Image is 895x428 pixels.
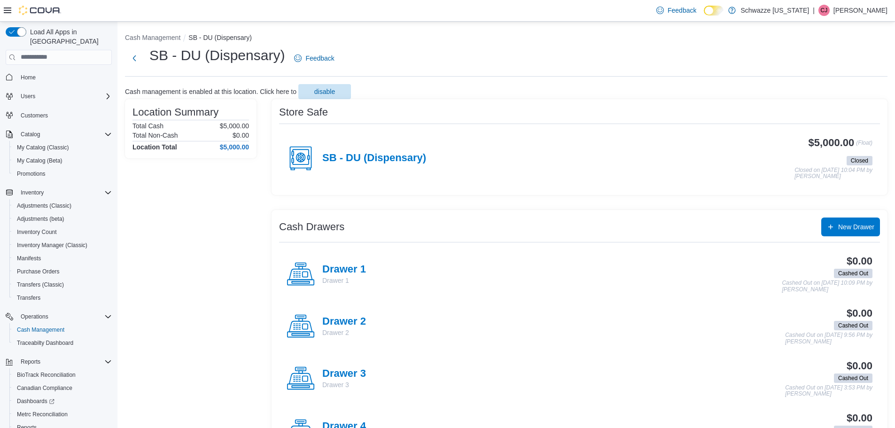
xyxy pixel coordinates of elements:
[851,156,868,165] span: Closed
[834,374,872,383] span: Cashed Out
[13,369,112,381] span: BioTrack Reconciliation
[17,187,112,198] span: Inventory
[13,409,71,420] a: Metrc Reconciliation
[26,27,112,46] span: Load All Apps in [GEOGRAPHIC_DATA]
[322,328,366,337] p: Drawer 2
[21,112,48,119] span: Customers
[13,337,112,349] span: Traceabilty Dashboard
[17,91,39,102] button: Users
[17,241,87,249] span: Inventory Manager (Classic)
[188,34,252,41] button: SB - DU (Dispensary)
[13,279,68,290] a: Transfers (Classic)
[813,5,815,16] p: |
[17,411,68,418] span: Metrc Reconciliation
[9,141,116,154] button: My Catalog (Classic)
[834,321,872,330] span: Cashed Out
[17,397,54,405] span: Dashboards
[17,311,52,322] button: Operations
[19,6,61,15] img: Cova
[17,356,112,367] span: Reports
[17,144,69,151] span: My Catalog (Classic)
[322,368,366,380] h4: Drawer 3
[668,6,696,15] span: Feedback
[2,70,116,84] button: Home
[17,71,112,83] span: Home
[17,215,64,223] span: Adjustments (beta)
[9,381,116,395] button: Canadian Compliance
[740,5,809,16] p: Schwazze [US_STATE]
[785,385,872,397] p: Cashed Out on [DATE] 3:53 PM by [PERSON_NAME]
[17,371,76,379] span: BioTrack Reconciliation
[9,252,116,265] button: Manifests
[21,313,48,320] span: Operations
[13,396,112,407] span: Dashboards
[9,395,116,408] a: Dashboards
[322,316,366,328] h4: Drawer 2
[17,255,41,262] span: Manifests
[9,323,116,336] button: Cash Management
[13,213,112,225] span: Adjustments (beta)
[17,110,52,121] a: Customers
[17,170,46,178] span: Promotions
[17,268,60,275] span: Purchase Orders
[13,279,112,290] span: Transfers (Classic)
[17,187,47,198] button: Inventory
[838,321,868,330] span: Cashed Out
[13,409,112,420] span: Metrc Reconciliation
[13,200,112,211] span: Adjustments (Classic)
[818,5,830,16] div: Clayton James Willison
[132,132,178,139] h6: Total Non-Cash
[13,155,112,166] span: My Catalog (Beta)
[279,221,344,233] h3: Cash Drawers
[279,107,328,118] h3: Store Safe
[17,129,44,140] button: Catalog
[9,368,116,381] button: BioTrack Reconciliation
[13,337,77,349] a: Traceabilty Dashboard
[838,269,868,278] span: Cashed Out
[17,356,44,367] button: Reports
[13,266,112,277] span: Purchase Orders
[21,93,35,100] span: Users
[17,202,71,210] span: Adjustments (Classic)
[17,326,64,334] span: Cash Management
[834,269,872,278] span: Cashed Out
[13,226,112,238] span: Inventory Count
[17,91,112,102] span: Users
[17,109,112,121] span: Customers
[9,408,116,421] button: Metrc Reconciliation
[13,226,61,238] a: Inventory Count
[17,129,112,140] span: Catalog
[847,412,872,424] h3: $0.00
[785,332,872,345] p: Cashed Out on [DATE] 9:56 PM by [PERSON_NAME]
[13,382,76,394] a: Canadian Compliance
[322,152,426,164] h4: SB - DU (Dispensary)
[13,382,112,394] span: Canadian Compliance
[2,186,116,199] button: Inventory
[9,336,116,350] button: Traceabilty Dashboard
[322,276,366,285] p: Drawer 1
[782,280,872,293] p: Cashed Out on [DATE] 10:09 PM by [PERSON_NAME]
[13,142,112,153] span: My Catalog (Classic)
[17,157,62,164] span: My Catalog (Beta)
[21,189,44,196] span: Inventory
[9,291,116,304] button: Transfers
[132,143,177,151] h4: Location Total
[9,278,116,291] button: Transfers (Classic)
[13,253,112,264] span: Manifests
[17,72,39,83] a: Home
[13,253,45,264] a: Manifests
[132,107,218,118] h3: Location Summary
[13,168,112,179] span: Promotions
[2,310,116,323] button: Operations
[17,384,72,392] span: Canadian Compliance
[704,6,724,16] input: Dark Mode
[9,167,116,180] button: Promotions
[149,46,285,65] h1: SB - DU (Dispensary)
[2,128,116,141] button: Catalog
[13,396,58,407] a: Dashboards
[9,212,116,226] button: Adjustments (beta)
[838,374,868,382] span: Cashed Out
[809,137,855,148] h3: $5,000.00
[17,228,57,236] span: Inventory Count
